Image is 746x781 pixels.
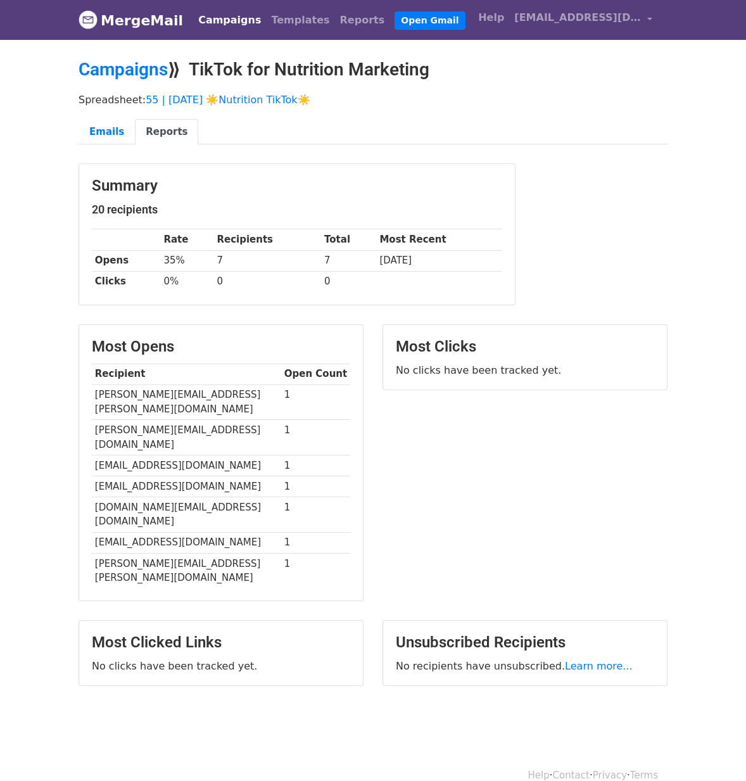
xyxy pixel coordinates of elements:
[214,250,322,271] td: 7
[92,659,350,673] p: No clicks have been tracked yet.
[593,770,627,781] a: Privacy
[321,250,376,271] td: 7
[161,229,214,250] th: Rate
[92,338,350,356] h3: Most Opens
[396,659,654,673] p: No recipients have unsubscribed.
[630,770,658,781] a: Terms
[377,229,502,250] th: Most Recent
[514,10,641,25] span: [EMAIL_ADDRESS][DOMAIN_NAME]
[92,532,281,553] td: [EMAIL_ADDRESS][DOMAIN_NAME]
[473,5,509,30] a: Help
[92,497,281,533] td: [DOMAIN_NAME][EMAIL_ADDRESS][DOMAIN_NAME]
[281,384,350,420] td: 1
[92,250,161,271] th: Opens
[92,271,161,292] th: Clicks
[92,553,281,588] td: [PERSON_NAME][EMAIL_ADDRESS][PERSON_NAME][DOMAIN_NAME]
[281,420,350,455] td: 1
[395,11,465,30] a: Open Gmail
[396,364,654,377] p: No clicks have been tracked yet.
[281,476,350,497] td: 1
[266,8,334,33] a: Templates
[79,93,667,106] p: Spreadsheet:
[135,119,198,145] a: Reports
[214,229,322,250] th: Recipients
[553,770,590,781] a: Contact
[161,250,214,271] td: 35%
[528,770,550,781] a: Help
[281,532,350,553] td: 1
[92,455,281,476] td: [EMAIL_ADDRESS][DOMAIN_NAME]
[79,119,135,145] a: Emails
[92,633,350,652] h3: Most Clicked Links
[92,177,502,195] h3: Summary
[146,94,310,106] a: 55 | [DATE] ☀️Nutrition TikTok☀️
[161,271,214,292] td: 0%
[79,10,98,29] img: MergeMail logo
[321,229,376,250] th: Total
[377,250,502,271] td: [DATE]
[92,476,281,497] td: [EMAIL_ADDRESS][DOMAIN_NAME]
[92,203,502,217] h5: 20 recipients
[92,420,281,455] td: [PERSON_NAME][EMAIL_ADDRESS][DOMAIN_NAME]
[281,364,350,384] th: Open Count
[281,553,350,588] td: 1
[79,59,168,80] a: Campaigns
[92,384,281,420] td: [PERSON_NAME][EMAIL_ADDRESS][PERSON_NAME][DOMAIN_NAME]
[396,633,654,652] h3: Unsubscribed Recipients
[79,7,183,34] a: MergeMail
[92,364,281,384] th: Recipient
[214,271,322,292] td: 0
[565,660,633,672] a: Learn more...
[193,8,266,33] a: Campaigns
[321,271,376,292] td: 0
[281,455,350,476] td: 1
[79,59,667,80] h2: ⟫ TikTok for Nutrition Marketing
[335,8,390,33] a: Reports
[396,338,654,356] h3: Most Clicks
[281,497,350,533] td: 1
[509,5,657,35] a: [EMAIL_ADDRESS][DOMAIN_NAME]
[683,720,746,781] iframe: Chat Widget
